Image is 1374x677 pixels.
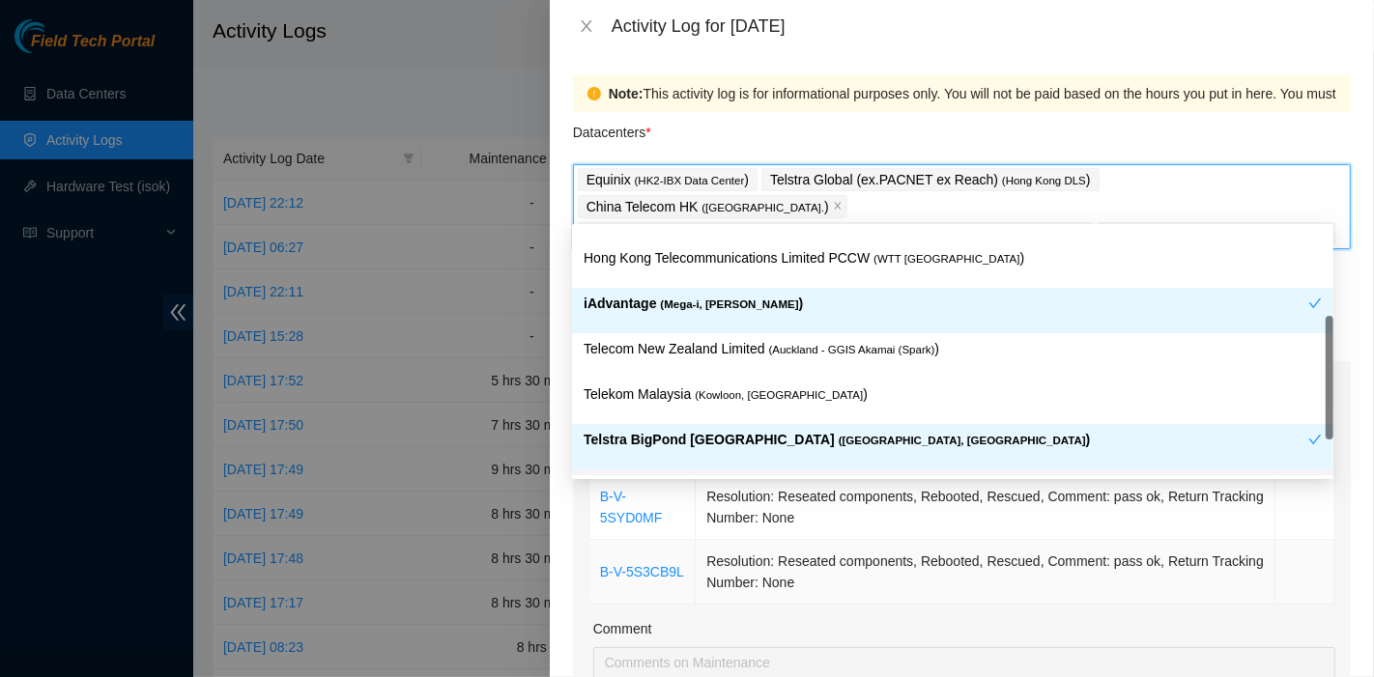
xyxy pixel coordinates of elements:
[593,618,652,639] label: Comment
[1106,223,1318,245] p: iAdvantage )
[696,540,1275,605] td: Resolution: Reseated components, Rebooted, Rescued, Comment: pass ok, Return Tracking Number: None
[635,175,745,186] span: ( HK2-IBX Data Center
[584,247,1322,269] p: Hong Kong Telecommunications Limited PCCW )
[573,17,600,36] button: Close
[579,18,594,34] span: close
[660,298,798,310] span: ( Mega-i, [PERSON_NAME]
[573,112,651,143] p: Datacenters
[833,201,843,212] span: close
[587,223,1075,245] p: Telstra BigPond [GEOGRAPHIC_DATA] )
[587,196,829,218] p: China Telecom HK )
[696,475,1275,540] td: Resolution: Reseated components, Rebooted, Rescued, Comment: pass ok, Return Tracking Number: None
[612,15,1351,37] div: Activity Log for [DATE]
[584,429,1308,451] p: Telstra BigPond [GEOGRAPHIC_DATA] )
[584,293,1308,315] p: iAdvantage )
[584,383,1322,406] p: Telekom Malaysia )
[587,169,749,191] p: Equinix )
[839,435,1086,446] span: ( [GEOGRAPHIC_DATA], [GEOGRAPHIC_DATA]
[1002,175,1086,186] span: ( Hong Kong DLS
[584,338,1322,360] p: Telecom New Zealand Limited )
[600,564,684,579] a: B-V-5S3CB9L
[695,389,863,401] span: ( Kowloon, [GEOGRAPHIC_DATA]
[770,169,1091,191] p: Telstra Global (ex.PACNET ex Reach) )
[600,489,663,525] a: B-V-5SYD0MF
[609,83,644,104] strong: Note:
[1308,433,1322,446] span: check
[701,202,824,213] span: ( [GEOGRAPHIC_DATA].
[873,253,1019,265] span: ( WTT [GEOGRAPHIC_DATA]
[1308,296,1322,310] span: check
[584,474,1308,496] p: Telstra Global (ex.PACNET ex Reach) )
[587,87,601,100] span: exclamation-circle
[768,344,934,355] span: ( Auckland - GGIS Akamai (Spark)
